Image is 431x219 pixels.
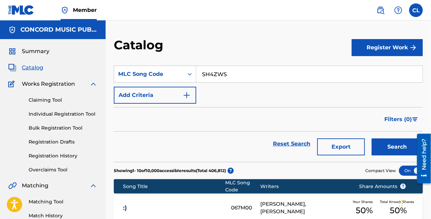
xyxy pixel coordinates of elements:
[365,168,396,174] span: Compact View
[8,47,49,55] a: SummarySummary
[29,198,97,205] a: Matching Tool
[270,136,314,151] a: Reset Search
[114,168,226,174] p: Showing 1 - 10 of 10,000 accessible results (Total 406,812 )
[22,64,43,72] span: Catalog
[260,200,349,216] div: [PERSON_NAME], [PERSON_NAME]
[231,204,260,212] div: 067M00
[317,138,365,155] button: Export
[22,80,75,88] span: Works Registration
[89,80,97,88] img: expand
[372,138,423,155] button: Search
[225,179,260,193] div: MLC Song Code
[8,26,16,34] img: Accounts
[29,111,97,118] a: Individual Registration Tool
[376,6,385,14] img: search
[89,182,97,190] img: expand
[391,3,405,17] div: Help
[228,168,234,174] span: ?
[356,204,373,217] span: 50 %
[8,64,16,72] img: Catalog
[399,193,403,214] div: Drag
[183,91,191,99] img: 9d2ae6d4665cec9f34b9.svg
[29,138,97,146] a: Registration Drafts
[20,26,97,34] h5: CONCORD MUSIC PUBLISHING LLC
[114,37,167,53] h2: Catalog
[29,166,97,173] a: Overclaims Tool
[397,186,431,219] iframe: Chat Widget
[412,117,418,121] img: filter
[123,183,225,190] div: Song Title
[114,66,423,162] form: Search Form
[390,204,407,217] span: 50 %
[412,131,431,186] iframe: Resource Center
[114,87,196,104] button: Add Criteria
[29,124,97,132] a: Bulk Registration Tool
[400,184,406,189] span: ?
[8,80,17,88] img: Works Registration
[380,111,423,128] button: Filters (0)
[8,47,16,55] img: Summary
[352,39,423,56] button: Register Work
[118,70,180,78] div: MLC Song Code
[8,64,43,72] a: CatalogCatalog
[384,115,412,123] span: Filters ( 0 )
[260,183,349,190] div: Writers
[73,6,97,14] span: Member
[8,5,34,15] img: MLC Logo
[359,183,406,190] span: Share Amounts
[29,152,97,159] a: Registration History
[123,204,222,212] a: :)
[29,97,97,104] a: Claiming Tool
[409,3,423,17] div: User Menu
[8,182,17,190] img: Matching
[61,6,69,14] img: Top Rightsholder
[394,6,402,14] img: help
[409,44,417,52] img: f7272a7cc735f4ea7f67.svg
[22,182,48,190] span: Matching
[374,3,387,17] a: Public Search
[380,199,417,204] span: Total Known Shares
[22,47,49,55] span: Summary
[353,199,375,204] span: Your Shares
